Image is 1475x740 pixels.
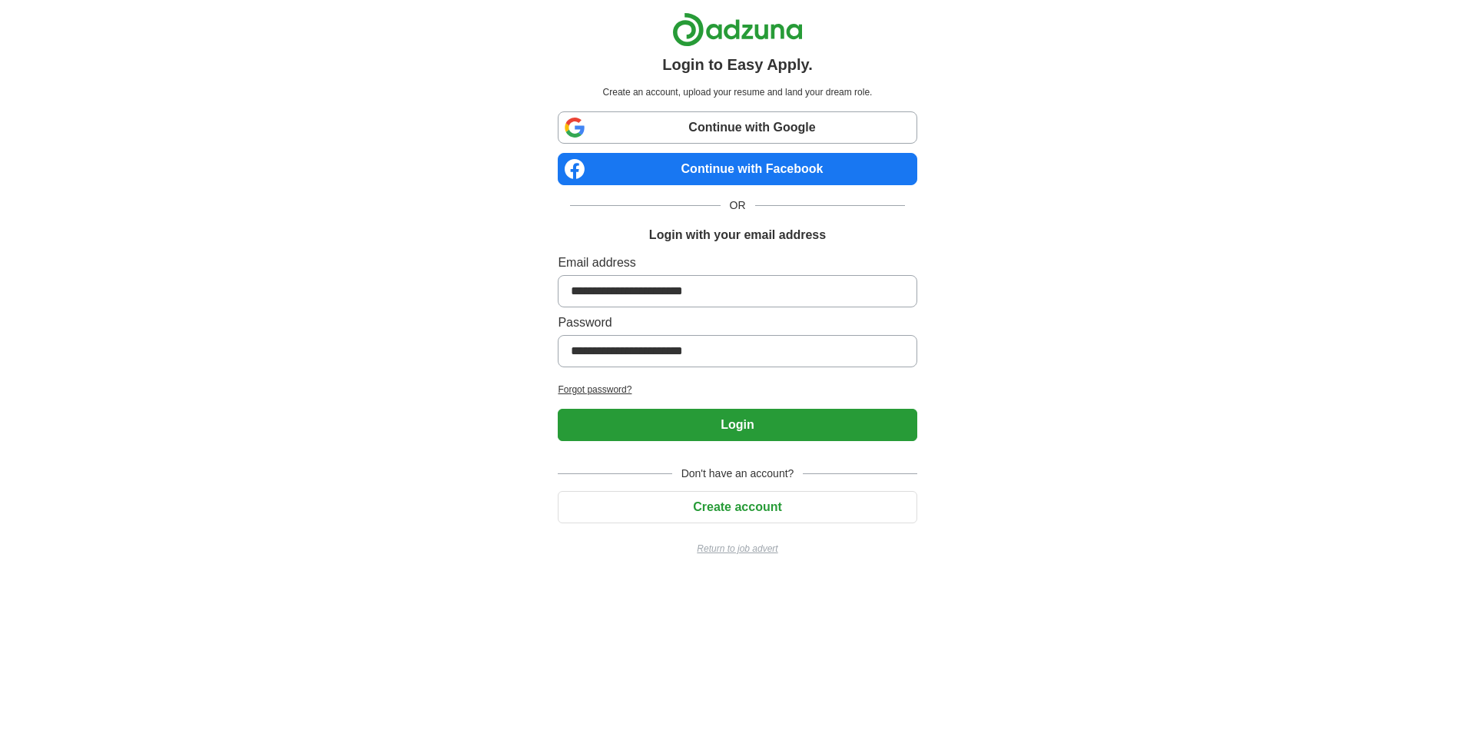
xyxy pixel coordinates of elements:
span: OR [721,197,755,214]
button: Login [558,409,916,441]
a: Forgot password? [558,383,916,397]
a: Create account [558,500,916,513]
label: Password [558,314,916,332]
a: Continue with Google [558,111,916,144]
p: Create an account, upload your resume and land your dream role. [561,85,913,99]
button: Create account [558,491,916,523]
label: Email address [558,254,916,272]
img: Adzuna logo [672,12,803,47]
h1: Login to Easy Apply. [662,53,813,76]
a: Continue with Facebook [558,153,916,185]
h1: Login with your email address [649,226,826,244]
span: Don't have an account? [672,466,804,482]
a: Return to job advert [558,542,916,556]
